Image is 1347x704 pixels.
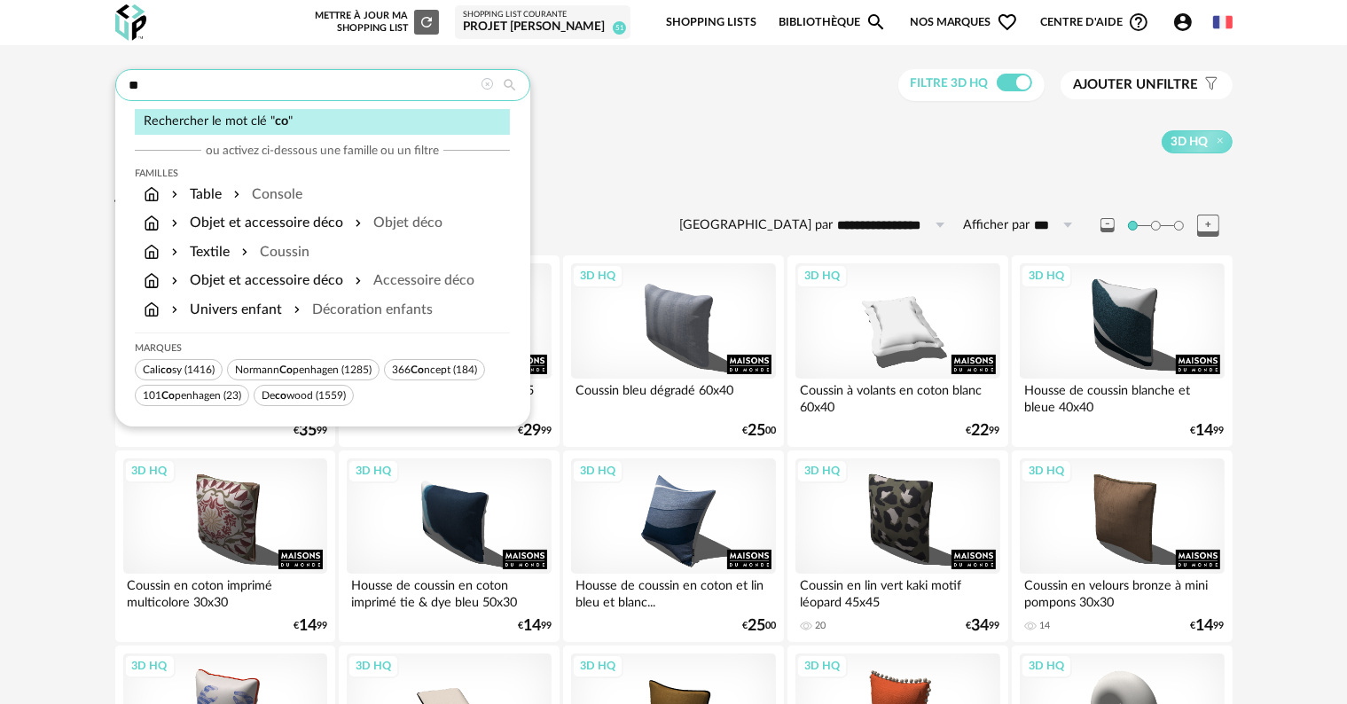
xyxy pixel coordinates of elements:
span: Cali sy [143,364,182,375]
img: svg+xml;base64,PHN2ZyB3aWR0aD0iMTYiIGhlaWdodD0iMTciIHZpZXdCb3g9IjAgMCAxNiAxNyIgZmlsbD0ibm9uZSIgeG... [144,270,160,291]
div: 3D HQ [124,654,176,677]
img: fr [1213,12,1233,32]
div: Shopping List courante [463,10,623,20]
div: 3D HQ [796,654,848,677]
span: Filtre 3D HQ [911,77,989,90]
div: Housse de coussin blanche et bleue 40x40 [1020,379,1224,414]
div: Housse de coussin en coton imprimé tie & dye bleu 50x30 [347,574,551,609]
div: € 99 [967,425,1000,437]
div: 3D HQ [572,459,623,482]
span: 25 [748,425,765,437]
span: Co [411,364,424,375]
span: Nos marques [910,2,1018,43]
span: Heart Outline icon [997,12,1018,33]
img: svg+xml;base64,PHN2ZyB3aWR0aD0iMTYiIGhlaWdodD0iMTciIHZpZXdCb3g9IjAgMCAxNiAxNyIgZmlsbD0ibm9uZSIgeG... [144,213,160,233]
div: Projet [PERSON_NAME] [463,20,623,35]
div: € 99 [518,425,552,437]
div: Coussin en coton imprimé multicolore 30x30 [123,574,327,609]
div: Housse de coussin en coton et lin bleu et blanc... [571,574,775,609]
span: Account Circle icon [1172,12,1194,33]
span: co [275,114,288,128]
img: svg+xml;base64,PHN2ZyB3aWR0aD0iMTYiIGhlaWdodD0iMTYiIHZpZXdCb3g9IjAgMCAxNiAxNiIgZmlsbD0ibm9uZSIgeG... [168,184,182,205]
span: 14 [523,620,541,632]
div: 3D HQ [348,459,399,482]
span: ou activez ci-dessous une famille ou un filtre [206,143,439,159]
div: 20 [815,620,826,632]
a: 3D HQ Housse de coussin blanche et bleue 40x40 €1499 [1012,255,1232,447]
span: (1416) [184,364,215,375]
span: (184) [453,364,477,375]
span: Centre d'aideHelp Circle Outline icon [1040,12,1149,33]
span: 22 [972,425,990,437]
span: filtre [1074,76,1199,94]
span: 101 penhagen [143,390,221,401]
img: svg+xml;base64,PHN2ZyB3aWR0aD0iMTYiIGhlaWdodD0iMTYiIHZpZXdCb3g9IjAgMCAxNiAxNiIgZmlsbD0ibm9uZSIgeG... [168,213,182,233]
img: OXP [115,4,146,41]
a: 3D HQ Coussin bleu dégradé 60x40 €2500 [563,255,783,447]
span: Co [279,364,293,375]
span: (1559) [316,390,346,401]
span: Help Circle Outline icon [1128,12,1149,33]
div: 3D HQ [1021,264,1072,287]
img: svg+xml;base64,PHN2ZyB3aWR0aD0iMTYiIGhlaWdodD0iMTciIHZpZXdCb3g9IjAgMCAxNiAxNyIgZmlsbD0ibm9uZSIgeG... [144,300,160,320]
a: Shopping Lists [666,2,756,43]
span: Filter icon [1199,76,1219,94]
span: (23) [223,390,241,401]
div: € 99 [518,620,552,632]
a: 3D HQ Coussin à volants en coton blanc 60x40 €2299 [787,255,1007,447]
div: 3D HQ [572,654,623,677]
div: Rechercher le mot clé " " [135,109,510,135]
span: 25 [748,620,765,632]
span: Refresh icon [419,17,435,27]
img: svg+xml;base64,PHN2ZyB3aWR0aD0iMTYiIGhlaWdodD0iMTYiIHZpZXdCb3g9IjAgMCAxNiAxNiIgZmlsbD0ibm9uZSIgeG... [168,270,182,291]
div: € 99 [294,425,327,437]
span: Ajouter un [1074,78,1157,91]
div: Coussin à volants en coton blanc 60x40 [795,379,999,414]
span: Account Circle icon [1172,12,1202,33]
a: BibliothèqueMagnify icon [779,2,887,43]
img: svg+xml;base64,PHN2ZyB3aWR0aD0iMTYiIGhlaWdodD0iMTciIHZpZXdCb3g9IjAgMCAxNiAxNyIgZmlsbD0ibm9uZSIgeG... [144,242,160,262]
span: co [161,364,172,375]
div: € 00 [742,425,776,437]
div: € 99 [1191,425,1225,437]
div: 14 [1039,620,1050,632]
div: Objet et accessoire déco [168,270,343,291]
span: 34 [972,620,990,632]
div: 3D HQ [1021,459,1072,482]
span: Normann penhagen [235,364,339,375]
div: Coussin en lin vert kaki motif léopard 45x45 [795,574,999,609]
div: Coussin en velours bronze à mini pompons 30x30 [1020,574,1224,609]
div: Objet et accessoire déco [168,213,343,233]
div: Mettre à jour ma Shopping List [311,10,439,35]
div: Familles [135,168,510,180]
div: Univers enfant [168,300,282,320]
div: Marques [135,342,510,355]
span: De wood [262,390,313,401]
div: 3D HQ [572,264,623,287]
span: 14 [1196,620,1214,632]
div: € 99 [1191,620,1225,632]
div: Coussin bleu dégradé 60x40 [571,379,775,414]
span: Magnify icon [865,12,887,33]
span: Co [161,390,175,401]
button: Ajouter unfiltre Filter icon [1061,71,1233,99]
div: Textile [168,242,230,262]
a: 3D HQ Coussin en velours bronze à mini pompons 30x30 14 €1499 [1012,450,1232,642]
span: 35 [299,425,317,437]
span: 14 [1196,425,1214,437]
span: co [275,390,286,401]
div: 3D HQ [1021,654,1072,677]
img: svg+xml;base64,PHN2ZyB3aWR0aD0iMTYiIGhlaWdodD0iMTYiIHZpZXdCb3g9IjAgMCAxNiAxNiIgZmlsbD0ibm9uZSIgeG... [168,242,182,262]
div: € 99 [967,620,1000,632]
span: 14 [299,620,317,632]
div: € 99 [294,620,327,632]
div: 3D HQ [796,264,848,287]
span: 366 ncept [392,364,450,375]
a: 3D HQ Housse de coussin en coton et lin bleu et blanc... €2500 [563,450,783,642]
span: 29 [523,425,541,437]
span: 3D HQ [1171,134,1209,150]
a: Shopping List courante Projet [PERSON_NAME] 51 [463,10,623,35]
div: € 00 [742,620,776,632]
span: (1285) [341,364,372,375]
div: Table [168,184,222,205]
